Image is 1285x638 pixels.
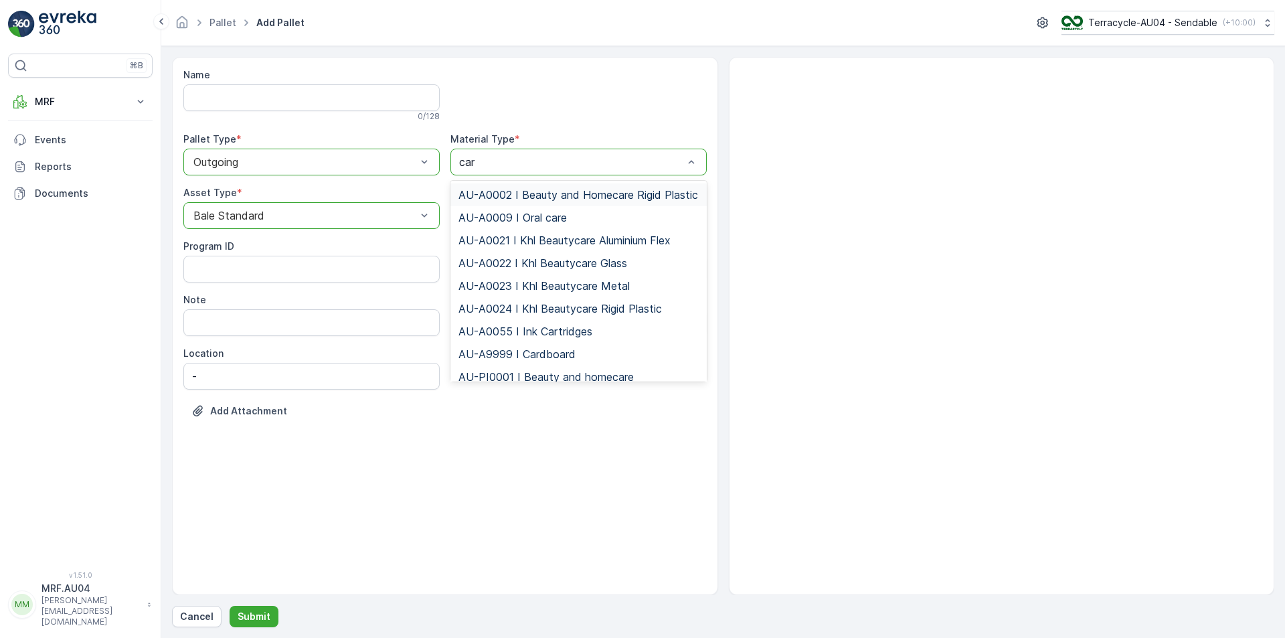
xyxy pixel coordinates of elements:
[458,234,671,246] span: AU-A0021 I Khl Beautycare Aluminium Flex
[458,325,592,337] span: AU-A0055 I Ink Cartridges
[1061,15,1083,30] img: terracycle_logo.png
[11,594,33,615] div: MM
[8,88,153,115] button: MRF
[41,595,141,627] p: [PERSON_NAME][EMAIL_ADDRESS][DOMAIN_NAME]
[458,257,627,269] span: AU-A0022 I Khl Beautycare Glass
[130,60,143,71] p: ⌘B
[183,240,234,252] label: Program ID
[35,95,126,108] p: MRF
[418,111,440,122] p: 0 / 128
[8,11,35,37] img: logo
[458,280,630,292] span: AU-A0023 I Khl Beautycare Metal
[458,189,698,201] span: AU-A0002 I Beauty and Homecare Rigid Plastic
[39,11,96,37] img: logo_light-DOdMpM7g.png
[8,582,153,627] button: MMMRF.AU04[PERSON_NAME][EMAIL_ADDRESS][DOMAIN_NAME]
[8,153,153,180] a: Reports
[180,610,213,623] p: Cancel
[183,400,295,422] button: Upload File
[183,133,236,145] label: Pallet Type
[183,69,210,80] label: Name
[8,127,153,153] a: Events
[254,16,307,29] span: Add Pallet
[172,606,222,627] button: Cancel
[8,180,153,207] a: Documents
[458,348,576,360] span: AU-A9999 I Cardboard
[458,212,567,224] span: AU-A0009 I Oral care
[183,294,206,305] label: Note
[35,187,147,200] p: Documents
[230,606,278,627] button: Submit
[41,582,141,595] p: MRF.AU04
[450,133,515,145] label: Material Type
[183,347,224,359] label: Location
[210,404,287,418] p: Add Attachment
[35,133,147,147] p: Events
[175,20,189,31] a: Homepage
[458,371,634,383] span: AU-PI0001 I Beauty and homecare
[1223,17,1256,28] p: ( +10:00 )
[35,160,147,173] p: Reports
[8,571,153,579] span: v 1.51.0
[238,610,270,623] p: Submit
[458,303,662,315] span: AU-A0024 I Khl Beautycare Rigid Plastic
[1088,16,1217,29] p: Terracycle-AU04 - Sendable
[183,187,237,198] label: Asset Type
[1061,11,1274,35] button: Terracycle-AU04 - Sendable(+10:00)
[209,17,236,28] a: Pallet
